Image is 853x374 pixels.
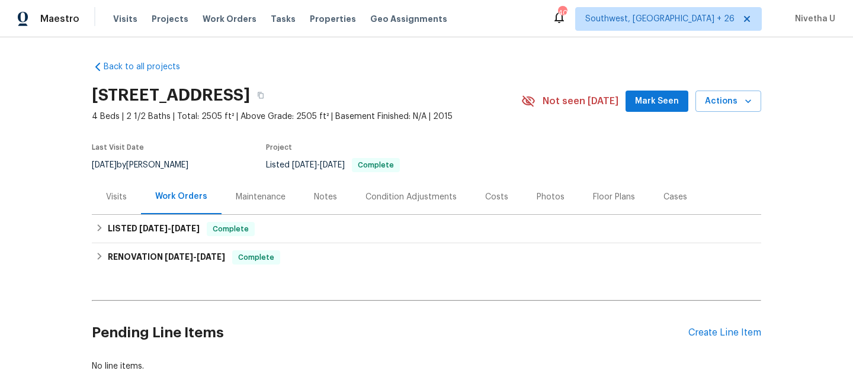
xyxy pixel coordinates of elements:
[593,191,635,203] div: Floor Plans
[92,111,521,122] span: 4 Beds | 2 1/2 Baths | Total: 2505 ft² | Above Grade: 2505 ft² | Basement Finished: N/A | 2015
[92,215,761,243] div: LISTED [DATE]-[DATE]Complete
[635,94,679,109] span: Mark Seen
[165,253,225,261] span: -
[113,13,137,25] span: Visits
[233,252,279,263] span: Complete
[353,162,399,169] span: Complete
[271,15,296,23] span: Tasks
[208,223,254,235] span: Complete
[197,253,225,261] span: [DATE]
[92,243,761,272] div: RENOVATION [DATE]-[DATE]Complete
[92,158,203,172] div: by [PERSON_NAME]
[790,13,835,25] span: Nivetha U
[171,224,200,233] span: [DATE]
[152,13,188,25] span: Projects
[236,191,286,203] div: Maintenance
[40,13,79,25] span: Maestro
[203,13,256,25] span: Work Orders
[92,161,117,169] span: [DATE]
[92,360,761,372] div: No line items.
[292,161,317,169] span: [DATE]
[320,161,345,169] span: [DATE]
[626,91,688,112] button: Mark Seen
[543,95,618,107] span: Not seen [DATE]
[92,61,206,73] a: Back to all projects
[266,161,400,169] span: Listed
[695,91,761,112] button: Actions
[688,327,761,338] div: Create Line Item
[292,161,345,169] span: -
[314,191,337,203] div: Notes
[663,191,687,203] div: Cases
[585,13,735,25] span: Southwest, [GEOGRAPHIC_DATA] + 26
[310,13,356,25] span: Properties
[92,89,250,101] h2: [STREET_ADDRESS]
[558,7,566,19] div: 401
[370,13,447,25] span: Geo Assignments
[139,224,168,233] span: [DATE]
[108,250,225,265] h6: RENOVATION
[106,191,127,203] div: Visits
[537,191,565,203] div: Photos
[165,253,193,261] span: [DATE]
[155,191,207,202] div: Work Orders
[108,222,200,236] h6: LISTED
[266,144,292,151] span: Project
[705,94,752,109] span: Actions
[92,144,144,151] span: Last Visit Date
[92,305,688,360] h2: Pending Line Items
[139,224,200,233] span: -
[365,191,457,203] div: Condition Adjustments
[485,191,508,203] div: Costs
[250,85,271,106] button: Copy Address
